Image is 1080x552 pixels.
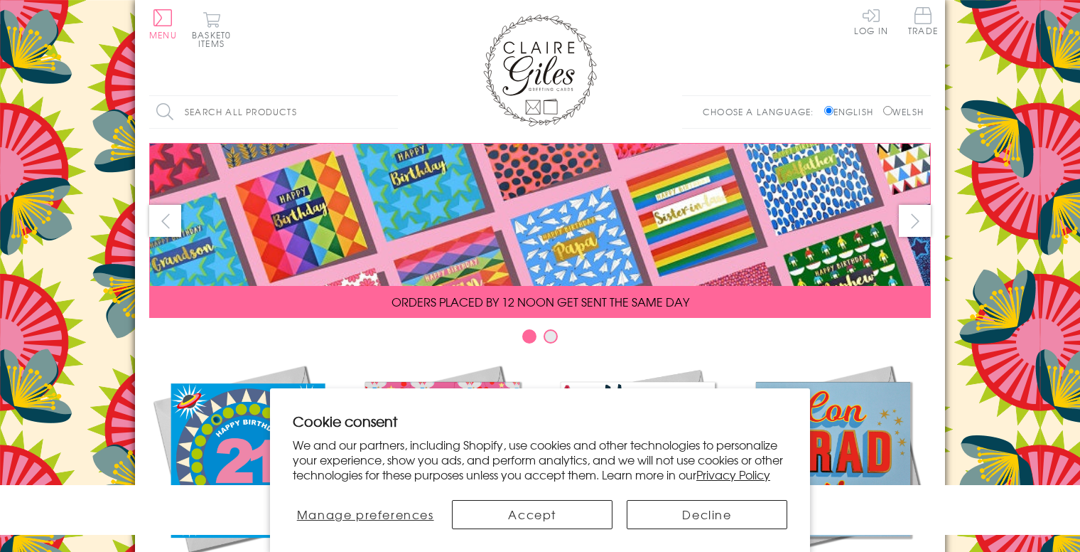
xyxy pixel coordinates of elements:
input: Welsh [883,106,892,115]
p: Choose a language: [703,105,821,118]
p: We and our partners, including Shopify, use cookies and other technologies to personalize your ex... [293,437,787,482]
a: Trade [908,7,938,38]
span: ORDERS PLACED BY 12 NOON GET SENT THE SAME DAY [391,293,689,310]
button: Basket0 items [192,11,231,48]
span: Trade [908,7,938,35]
button: Accept [452,500,612,529]
div: Carousel Pagination [149,329,931,351]
input: Search all products [149,96,398,128]
button: Decline [627,500,787,529]
label: English [824,105,880,118]
a: Privacy Policy [696,466,770,483]
input: Search [384,96,398,128]
span: Menu [149,28,177,41]
h2: Cookie consent [293,411,787,431]
button: Menu [149,9,177,39]
button: Carousel Page 1 (Current Slide) [522,329,536,344]
button: Manage preferences [293,500,438,529]
button: Carousel Page 2 [544,329,558,344]
input: English [824,106,833,115]
label: Welsh [883,105,924,118]
span: 0 items [198,28,231,50]
img: Claire Giles Greetings Cards [483,14,597,127]
span: Manage preferences [297,506,434,523]
a: Log In [854,7,888,35]
button: prev [149,205,181,237]
button: next [899,205,931,237]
